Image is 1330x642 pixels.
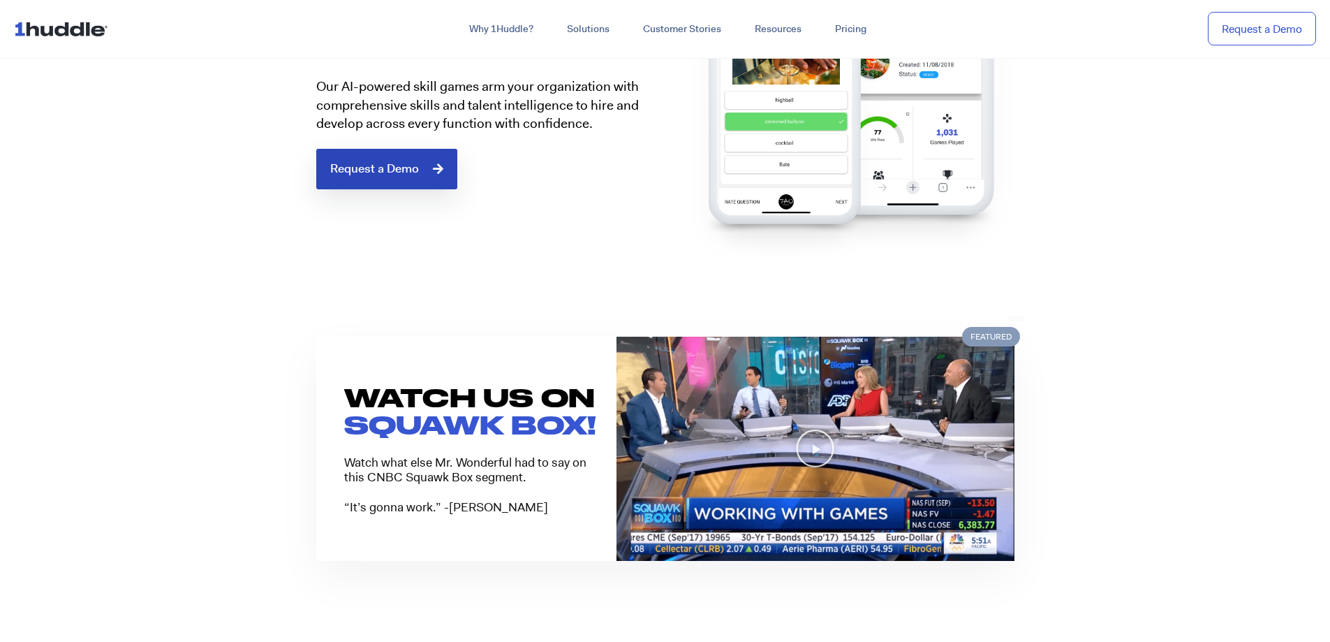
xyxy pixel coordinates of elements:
[316,149,457,189] a: Request a Demo
[330,163,419,175] span: Request a Demo
[818,17,883,42] a: Pricing
[550,17,626,42] a: Solutions
[344,499,589,516] p: “It’s gonna work.” -[PERSON_NAME]
[344,455,589,485] p: Watch what else Mr. Wonderful had to say on this CNBC Squawk Box segment.
[14,15,114,42] img: ...
[962,327,1020,346] span: Featured
[795,429,835,469] div: Play Video
[344,409,616,442] h3: SQUAWK BOX!
[316,38,665,60] h2: with games
[316,78,655,133] p: Our AI-powered skill games arm your organization with comprehensive skills and talent intelligenc...
[738,17,818,42] a: Resources
[1208,12,1316,46] a: Request a Demo
[344,381,616,414] h3: WATCH US ON
[452,17,550,42] a: Why 1Huddle?
[626,17,738,42] a: Customer Stories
